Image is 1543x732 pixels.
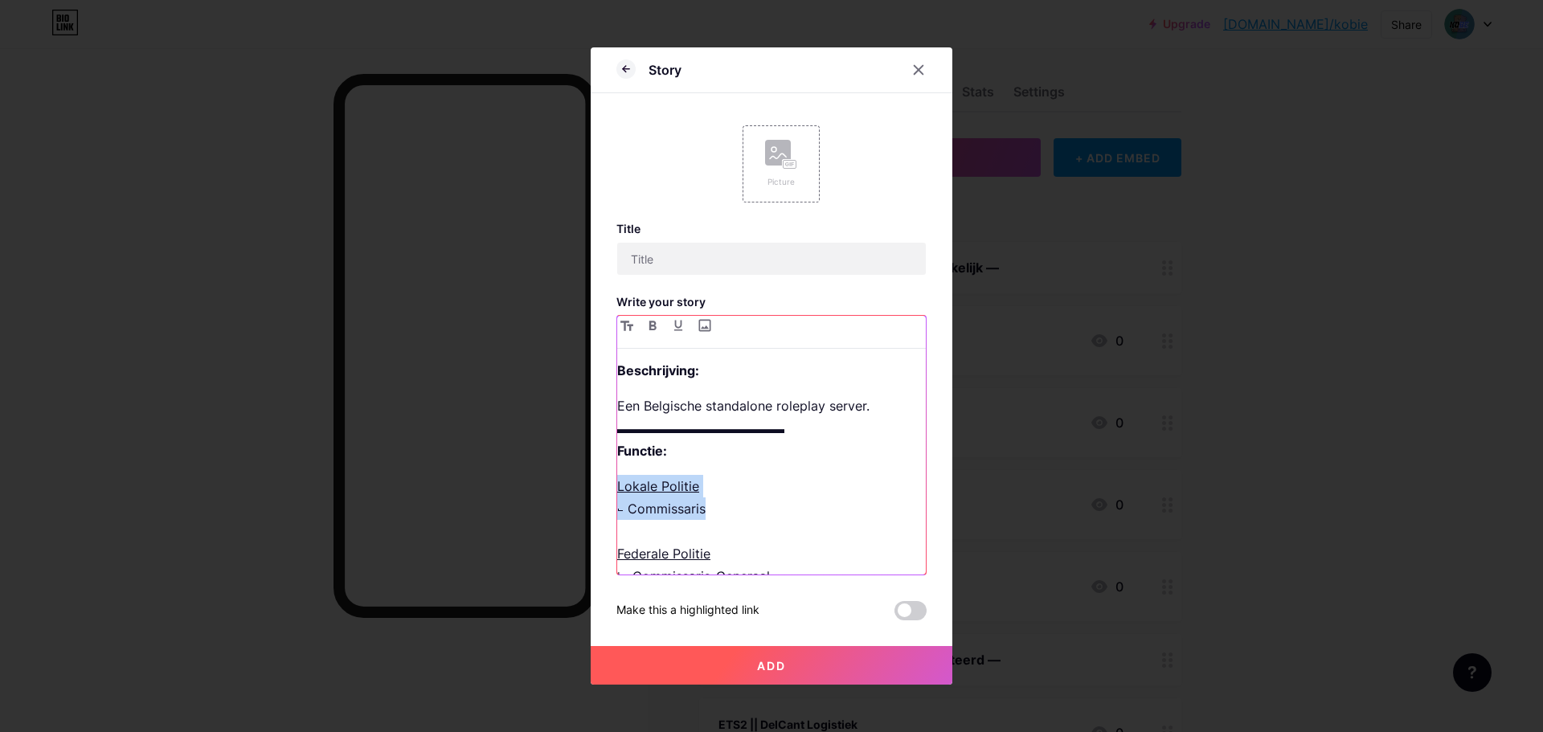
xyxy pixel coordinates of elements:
[616,601,759,620] div: Make this a highlighted link
[616,222,927,235] h3: Title
[757,659,786,673] span: Add
[617,478,699,494] u: Lokale Politie
[617,395,926,462] p: Een Belgische standalone roleplay server. ▬▬▬▬▬▬▬▬▬▬▬▬▬
[617,546,710,562] u: Federale Politie
[649,60,681,80] div: Story
[591,646,952,685] button: Add
[617,443,667,459] strong: Functie:
[617,362,699,378] strong: Beschrijving:
[617,475,926,722] p: ⨽ Commissaris ⊢ Commissaris-Generaal ⊢ Directeur-Generaal ad Interim, Algemene Directie Bestuurli...
[617,243,926,275] input: Title
[765,176,797,188] div: Picture
[616,295,927,309] h3: Write your story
